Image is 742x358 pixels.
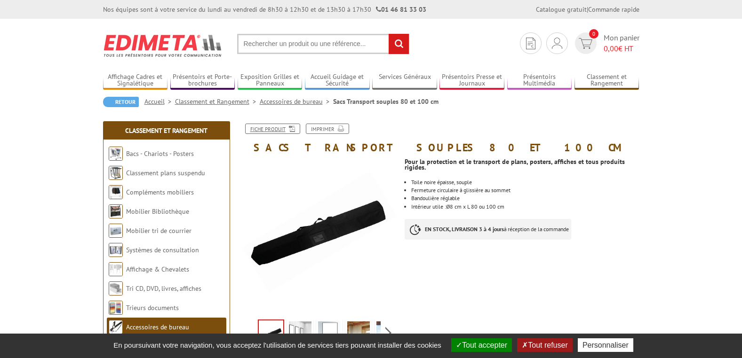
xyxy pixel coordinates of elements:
strong: Pour la protection et le transport de plans, posters, affiches et tous produits rigides. [405,157,625,171]
img: sac_transport_souple_214436_4.jpg [376,321,399,350]
a: Présentoirs Presse et Journaux [439,73,504,88]
img: Edimeta [103,28,223,63]
img: devis rapide [526,38,535,49]
a: Commande rapide [588,5,639,14]
span: Mon panier [604,32,639,54]
a: Accueil Guidage et Sécurité [305,73,370,88]
a: devis rapide 0 Mon panier 0,00€ HT [573,32,639,54]
img: Mobilier Bibliothèque [109,204,123,218]
a: Services Généraux [372,73,437,88]
a: Bacs - Chariots - Posters [126,149,194,158]
a: Affichage Cadres et Signalétique [103,73,168,88]
img: Affichage & Chevalets [109,262,123,276]
a: Affichage & Chevalets [126,265,189,273]
img: Tri CD, DVD, livres, affiches [109,281,123,296]
img: Classement plans suspendu [109,166,123,180]
p: Intérieur utile : 8 cm x L 80 ou 100 cm [411,203,639,210]
img: Accessoires de bureau [109,320,123,334]
a: Présentoirs et Porte-brochures [170,73,235,88]
a: Mobilier Bibliothèque [126,207,189,216]
img: Bacs - Chariots - Posters [109,147,123,161]
a: Accueil [144,97,175,106]
a: Trieurs documents [126,304,179,312]
a: Systèmes de consultation [126,246,199,254]
strong: 01 46 81 33 03 [376,5,426,14]
img: Compléments mobiliers [109,185,123,199]
p: Fermeture circulaire à glissière au sommet [411,187,639,193]
a: Classement et Rangement [574,73,639,88]
img: devis rapide [552,38,562,49]
p: Bandoulière réglable [411,195,639,201]
a: Classement et Rangement [125,126,207,135]
span: € HT [604,43,639,54]
input: rechercher [389,34,409,54]
font: ø [446,202,450,210]
img: Trieurs documents [109,301,123,315]
a: Classement plans suspendu [126,169,205,177]
strong: EN STOCK, LIVRAISON 3 à 4 jours [425,226,504,233]
input: Rechercher un produit ou une référence... [237,34,409,54]
img: Mobilier tri de courrier [109,224,123,238]
img: accessoires_214436.jpg [259,320,283,350]
button: Tout refuser [517,338,572,352]
a: Classement et Rangement [175,97,260,106]
div: | [536,5,639,14]
p: Toile noire épaisse, souple [411,179,639,185]
img: Systèmes de consultation [109,243,123,257]
button: Personnaliser (fenêtre modale) [578,338,633,352]
a: Présentoirs Multimédia [507,73,572,88]
a: Retour [103,97,139,107]
li: Sacs Transport souples 80 et 100 cm [333,97,439,106]
img: sac_transport_souple_214436_2.jpg [318,321,341,350]
a: Accessoires de bureau [260,97,333,106]
span: 0 [589,29,598,39]
img: devis rapide [579,38,592,49]
a: Tri CD, DVD, livres, affiches [126,284,201,293]
a: Catalogue gratuit [536,5,587,14]
img: sac_transport_souple_214436_3.jpg [347,321,370,350]
img: accessoires_214436.jpg [239,158,398,316]
button: Tout accepter [451,338,512,352]
a: Mobilier tri de courrier [126,226,191,235]
p: à réception de la commande [405,219,571,240]
span: En poursuivant votre navigation, vous acceptez l'utilisation de services tiers pouvant installer ... [109,341,446,349]
a: Fiche produit [245,124,300,134]
a: Imprimer [306,124,349,134]
span: 0,00 [604,44,618,53]
a: Accessoires de bureau [126,323,189,331]
a: Compléments mobiliers [126,188,194,196]
a: Exposition Grilles et Panneaux [238,73,303,88]
div: Nos équipes sont à votre service du lundi au vendredi de 8h30 à 12h30 et de 13h30 à 17h30 [103,5,426,14]
span: Next [384,325,393,341]
img: sac_transport_souple_214436_1.jpg [289,321,311,350]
